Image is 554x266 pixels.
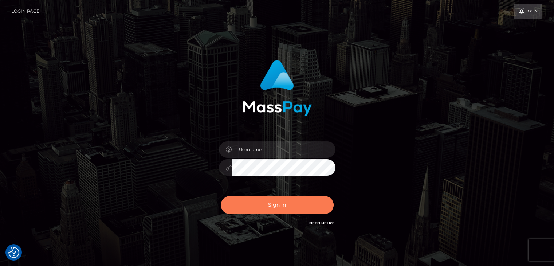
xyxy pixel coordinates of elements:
button: Consent Preferences [8,247,19,258]
img: MassPay Login [243,60,312,116]
a: Need Help? [309,221,334,226]
button: Sign in [221,196,334,214]
a: Login Page [11,4,39,19]
a: Login [514,4,542,19]
input: Username... [232,141,335,158]
img: Revisit consent button [8,247,19,258]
